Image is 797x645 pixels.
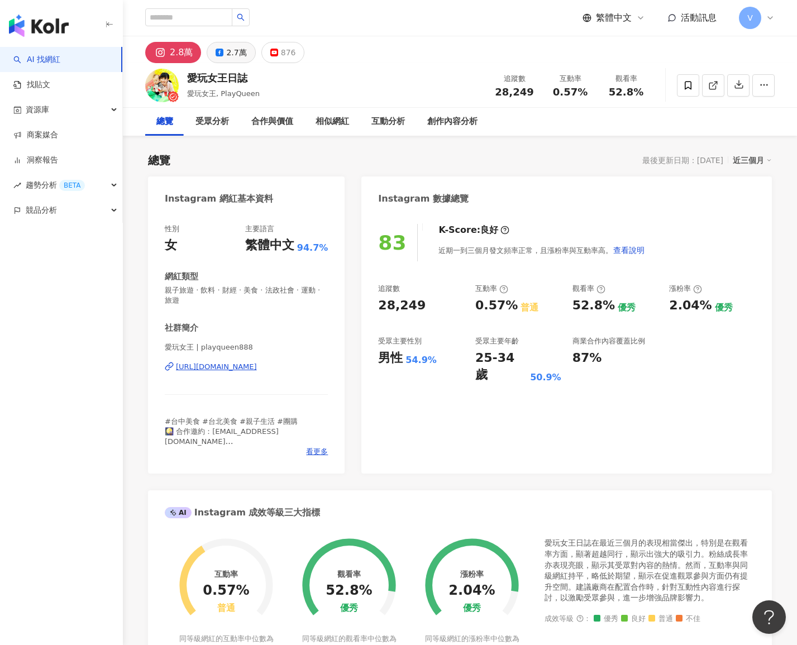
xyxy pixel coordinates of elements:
[26,173,85,198] span: 趨勢分析
[475,297,518,314] div: 0.57%
[572,284,605,294] div: 觀看率
[148,152,170,168] div: 總覽
[676,615,700,623] span: 不佳
[337,570,361,579] div: 觀看率
[475,284,508,294] div: 互動率
[642,156,723,165] div: 最後更新日期：[DATE]
[747,12,753,24] span: V
[618,302,636,314] div: 優秀
[165,322,198,334] div: 社群簡介
[187,71,260,85] div: 愛玩女王日誌
[378,336,422,346] div: 受眾主要性別
[475,336,519,346] div: 受眾主要年齡
[572,350,602,367] div: 87%
[165,193,273,205] div: Instagram 網紅基本資料
[261,42,305,63] button: 876
[752,600,786,634] iframe: Help Scout Beacon - Open
[165,237,177,254] div: 女
[669,284,702,294] div: 漲粉率
[145,69,179,102] img: KOL Avatar
[165,271,198,283] div: 網紅類型
[596,12,632,24] span: 繁體中文
[316,115,349,128] div: 相似網紅
[165,507,320,519] div: Instagram 成效等級三大指標
[549,73,591,84] div: 互動率
[460,570,484,579] div: 漲粉率
[378,231,406,254] div: 83
[613,239,645,261] button: 查看說明
[207,42,255,63] button: 2.7萬
[378,350,403,367] div: 男性
[493,73,536,84] div: 追蹤數
[165,507,192,518] div: AI
[553,87,588,98] span: 0.57%
[545,538,755,604] div: 愛玩女王日誌在最近三個月的表現相當傑出，特別是在觀看率方面，顯著超越同行，顯示出強大的吸引力。粉絲成長率亦表現亮眼，顯示其受眾對內容的熱情。然而，互動率與同級網紅持平，略低於期望，顯示在促進觀眾...
[251,115,293,128] div: 合作與價值
[427,115,478,128] div: 創作內容分析
[530,371,561,384] div: 50.9%
[448,583,495,599] div: 2.04%
[237,13,245,21] span: search
[245,237,294,254] div: 繁體中文
[297,242,328,254] span: 94.7%
[572,297,615,314] div: 52.8%
[13,181,21,189] span: rise
[340,603,358,614] div: 優秀
[594,615,618,623] span: 優秀
[681,12,717,23] span: 活動訊息
[156,115,173,128] div: 總覽
[176,362,257,372] div: [URL][DOMAIN_NAME]
[306,447,328,457] span: 看更多
[545,615,755,623] div: 成效等級 ：
[621,615,646,623] span: 良好
[13,54,60,65] a: searchAI 找網紅
[648,615,673,623] span: 普通
[733,153,772,168] div: 近三個月
[371,115,405,128] div: 互動分析
[715,302,733,314] div: 優秀
[609,87,643,98] span: 52.8%
[245,224,274,234] div: 主要語言
[26,97,49,122] span: 資源庫
[59,180,85,191] div: BETA
[9,15,69,37] img: logo
[480,224,498,236] div: 良好
[613,246,645,255] span: 查看說明
[226,45,246,60] div: 2.7萬
[378,284,400,294] div: 追蹤數
[378,297,426,314] div: 28,249
[187,89,260,98] span: 愛玩女王, PlayQueen
[165,362,328,372] a: [URL][DOMAIN_NAME]
[326,583,372,599] div: 52.8%
[438,224,509,236] div: K-Score :
[165,224,179,234] div: 性別
[165,417,298,486] span: #台中美食 #台北美食 #親子生活 #團購 🎑 合作邀約：[EMAIL_ADDRESS][DOMAIN_NAME] 🍡 追蹤IG：@playqueen888 🍨 追蹤FB：愛玩女王日誌 🍾 追蹤...
[463,603,481,614] div: 優秀
[669,297,712,314] div: 2.04%
[521,302,538,314] div: 普通
[605,73,647,84] div: 觀看率
[165,342,328,352] span: 愛玩女王 | playqueen888
[13,155,58,166] a: 洞察報告
[195,115,229,128] div: 受眾分析
[378,193,469,205] div: Instagram 數據總覽
[572,336,645,346] div: 商業合作內容覆蓋比例
[217,603,235,614] div: 普通
[170,45,193,60] div: 2.8萬
[438,239,645,261] div: 近期一到三個月發文頻率正常，且漲粉率與互動率高。
[145,42,201,63] button: 2.8萬
[281,45,296,60] div: 876
[13,130,58,141] a: 商案媒合
[214,570,238,579] div: 互動率
[475,350,527,384] div: 25-34 歲
[13,79,50,90] a: 找貼文
[165,285,328,305] span: 親子旅遊 · 飲料 · 財經 · 美食 · 法政社會 · 運動 · 旅遊
[26,198,57,223] span: 競品分析
[405,354,437,366] div: 54.9%
[203,583,249,599] div: 0.57%
[495,86,533,98] span: 28,249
